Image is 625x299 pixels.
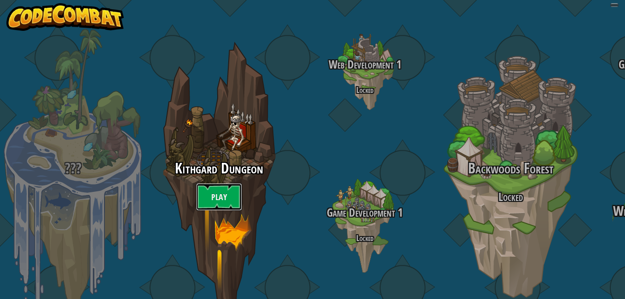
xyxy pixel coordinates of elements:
[292,86,438,94] h4: Locked
[438,191,584,203] h3: Locked
[610,3,619,7] button: Adjust volume
[468,158,554,178] span: Backwoods Forest
[175,158,263,178] span: Kithgard Dungeon
[292,234,438,242] h4: Locked
[329,57,401,72] span: Web Development 1
[6,3,124,31] img: CodeCombat - Learn how to code by playing a game
[196,183,242,211] a: Play
[327,205,403,220] span: Game Development 1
